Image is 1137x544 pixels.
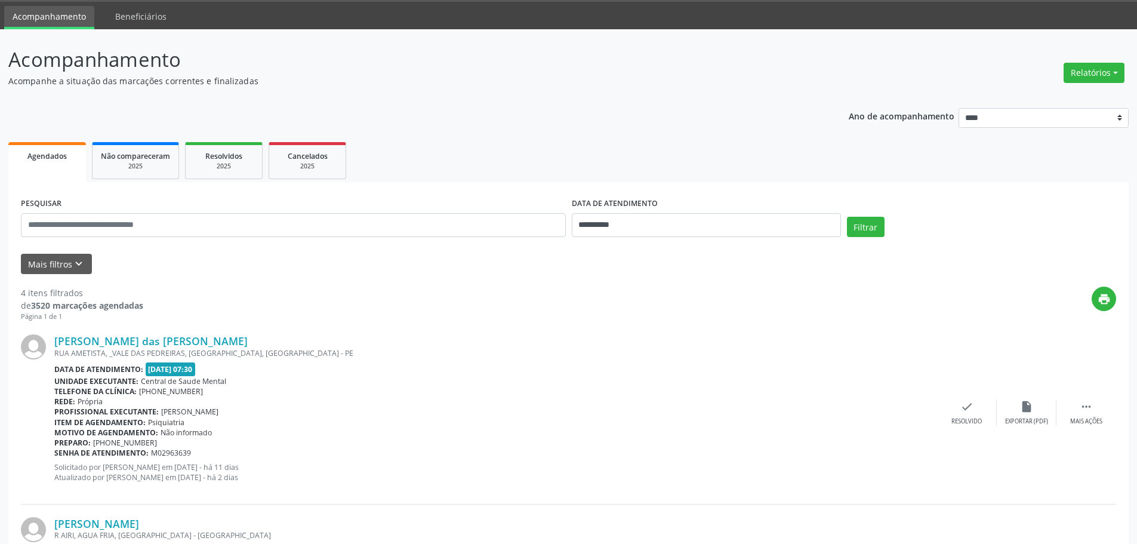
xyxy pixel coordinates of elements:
[78,397,103,407] span: Própria
[951,417,982,426] div: Resolvido
[4,6,94,29] a: Acompanhamento
[21,287,143,299] div: 4 itens filtrados
[54,348,937,358] div: RUA AMETISTA, _VALE DAS PEDREIRAS, [GEOGRAPHIC_DATA], [GEOGRAPHIC_DATA] - PE
[21,517,46,542] img: img
[141,376,226,386] span: Central de Saude Mental
[194,162,254,171] div: 2025
[54,376,138,386] b: Unidade executante:
[161,407,218,417] span: [PERSON_NAME]
[93,438,157,448] span: [PHONE_NUMBER]
[21,334,46,359] img: img
[72,257,85,271] i: keyboard_arrow_down
[21,312,143,322] div: Página 1 de 1
[146,362,196,376] span: [DATE] 07:30
[54,397,75,407] b: Rede:
[101,151,170,161] span: Não compareceram
[1070,417,1102,426] div: Mais ações
[139,386,203,397] span: [PHONE_NUMBER]
[27,151,67,161] span: Agendados
[1020,400,1033,413] i: insert_drive_file
[1064,63,1124,83] button: Relatórios
[54,517,139,530] a: [PERSON_NAME]
[101,162,170,171] div: 2025
[21,254,92,275] button: Mais filtroskeyboard_arrow_down
[54,417,146,428] b: Item de agendamento:
[8,45,793,75] p: Acompanhamento
[278,162,337,171] div: 2025
[54,407,159,417] b: Profissional executante:
[31,300,143,311] strong: 3520 marcações agendadas
[1080,400,1093,413] i: 
[54,530,937,540] div: R AIRI, AGUA FRIA, [GEOGRAPHIC_DATA] - [GEOGRAPHIC_DATA]
[21,299,143,312] div: de
[54,462,937,482] p: Solicitado por [PERSON_NAME] em [DATE] - há 11 dias Atualizado por [PERSON_NAME] em [DATE] - há 2...
[849,108,954,123] p: Ano de acompanhamento
[21,195,61,213] label: PESQUISAR
[288,151,328,161] span: Cancelados
[572,195,658,213] label: DATA DE ATENDIMENTO
[1098,293,1111,306] i: print
[1005,417,1048,426] div: Exportar (PDF)
[151,448,191,458] span: M02963639
[54,438,91,448] b: Preparo:
[205,151,242,161] span: Resolvidos
[1092,287,1116,311] button: print
[54,364,143,374] b: Data de atendimento:
[54,448,149,458] b: Senha de atendimento:
[161,428,212,438] span: Não informado
[54,334,248,348] a: [PERSON_NAME] das [PERSON_NAME]
[54,428,158,438] b: Motivo de agendamento:
[960,400,973,413] i: check
[54,386,137,397] b: Telefone da clínica:
[107,6,175,27] a: Beneficiários
[148,417,184,428] span: Psiquiatria
[8,75,793,87] p: Acompanhe a situação das marcações correntes e finalizadas
[847,217,885,237] button: Filtrar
